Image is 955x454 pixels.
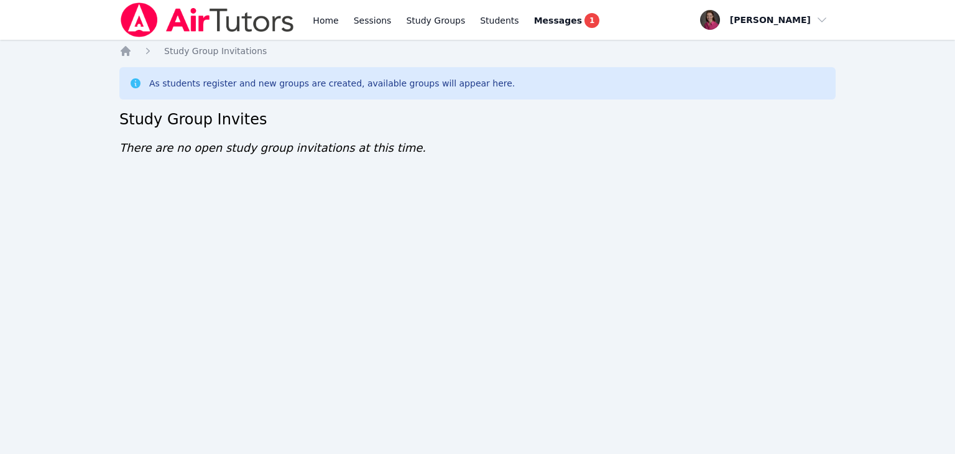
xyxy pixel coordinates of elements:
[119,109,836,129] h2: Study Group Invites
[119,141,426,154] span: There are no open study group invitations at this time.
[164,46,267,56] span: Study Group Invitations
[149,77,515,90] div: As students register and new groups are created, available groups will appear here.
[534,14,582,27] span: Messages
[119,45,836,57] nav: Breadcrumb
[164,45,267,57] a: Study Group Invitations
[584,13,599,28] span: 1
[119,2,295,37] img: Air Tutors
